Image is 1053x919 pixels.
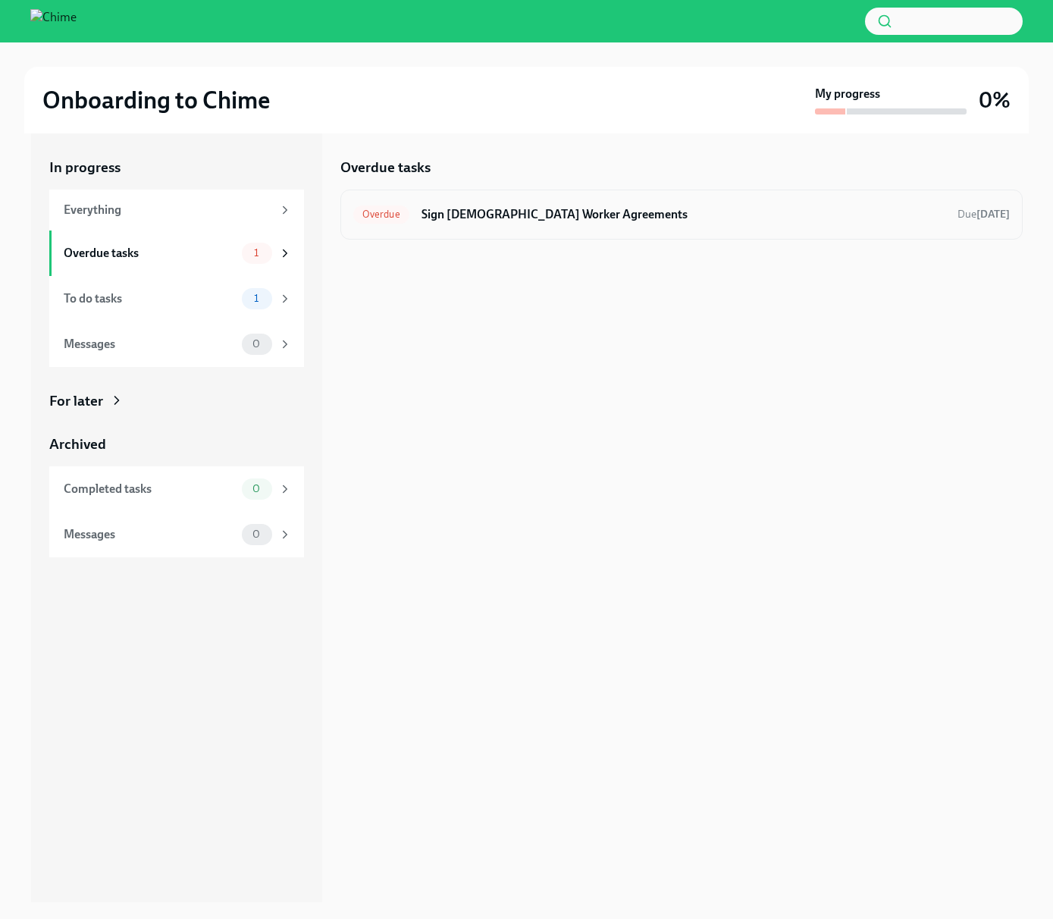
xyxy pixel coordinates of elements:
span: 0 [243,529,269,540]
a: In progress [49,158,304,177]
div: Everything [64,202,272,218]
h6: Sign [DEMOGRAPHIC_DATA] Worker Agreements [422,206,945,223]
h5: Overdue tasks [340,158,431,177]
img: Chime [30,9,77,33]
strong: [DATE] [976,208,1010,221]
span: 1 [245,247,268,259]
strong: My progress [815,86,880,102]
div: Overdue tasks [64,245,236,262]
a: Archived [49,434,304,454]
span: 0 [243,338,269,350]
span: Due [957,208,1010,221]
div: Messages [64,336,236,353]
a: Overdue tasks1 [49,231,304,276]
span: September 14th, 2025 09:00 [957,207,1010,221]
a: Messages0 [49,321,304,367]
div: To do tasks [64,290,236,307]
span: 1 [245,293,268,304]
a: OverdueSign [DEMOGRAPHIC_DATA] Worker AgreementsDue[DATE] [353,202,1010,227]
a: Everything [49,190,304,231]
a: Completed tasks0 [49,466,304,512]
span: 0 [243,483,269,494]
div: Messages [64,526,236,543]
h3: 0% [979,86,1011,114]
h2: Onboarding to Chime [42,85,270,115]
div: Completed tasks [64,481,236,497]
a: For later [49,391,304,411]
div: For later [49,391,103,411]
a: To do tasks1 [49,276,304,321]
a: Messages0 [49,512,304,557]
span: Overdue [353,209,409,220]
